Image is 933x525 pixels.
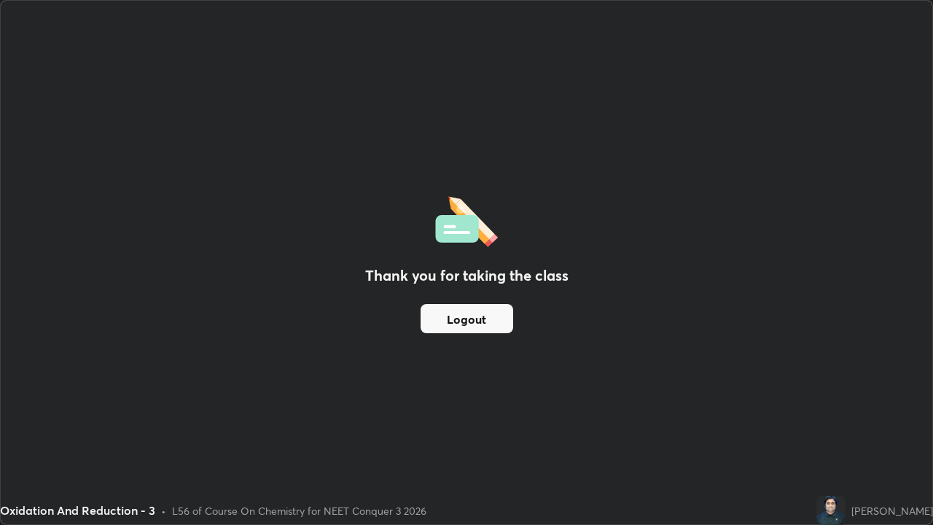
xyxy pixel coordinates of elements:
[435,192,498,247] img: offlineFeedback.1438e8b3.svg
[851,503,933,518] div: [PERSON_NAME]
[365,265,569,287] h2: Thank you for taking the class
[161,503,166,518] div: •
[421,304,513,333] button: Logout
[816,496,846,525] img: 0cf3d892b60d4d9d8b8d485a1665ff3f.png
[172,503,426,518] div: L56 of Course On Chemistry for NEET Conquer 3 2026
